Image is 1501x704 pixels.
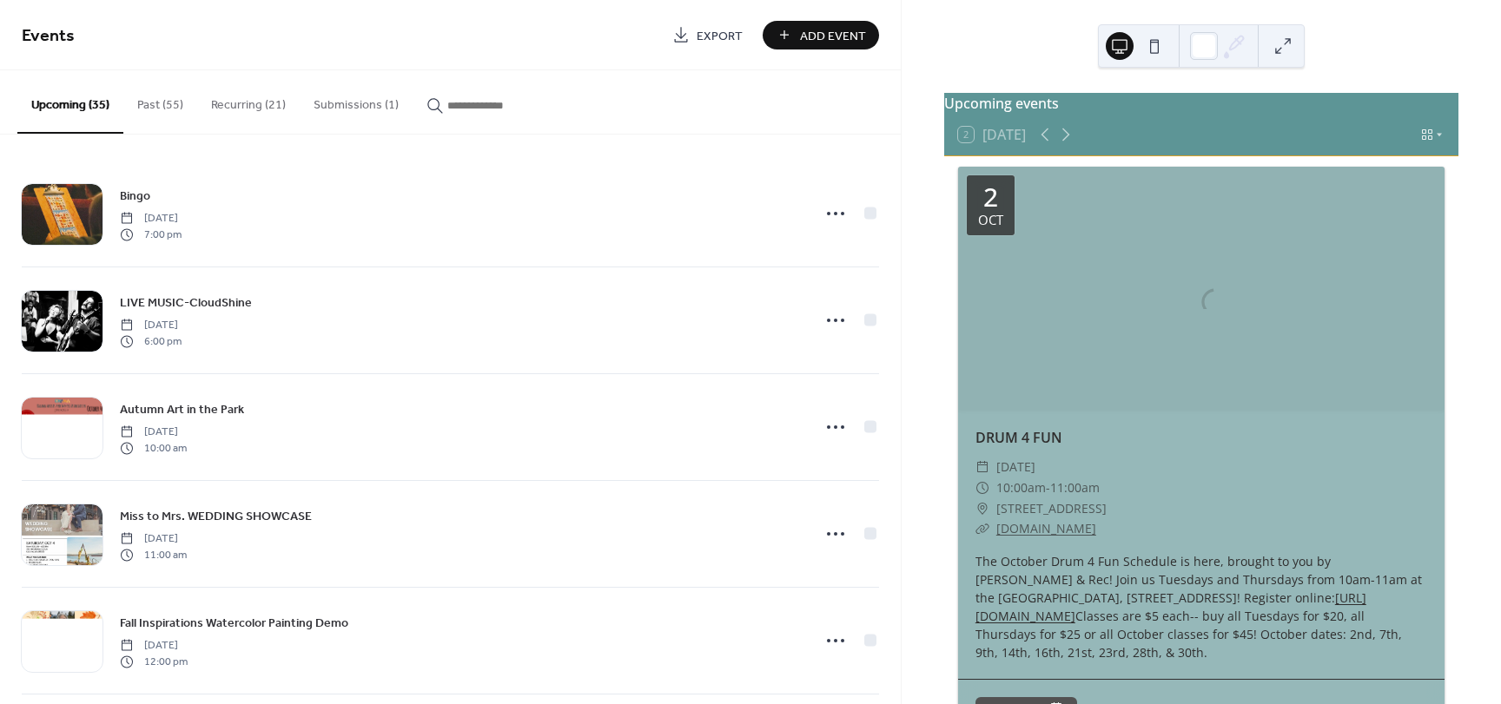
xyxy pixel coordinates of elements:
[120,547,187,563] span: 11:00 am
[123,70,197,132] button: Past (55)
[697,27,743,45] span: Export
[975,477,989,498] div: ​
[17,70,123,134] button: Upcoming (35)
[978,214,1003,227] div: Oct
[975,518,989,539] div: ​
[996,477,1046,498] span: 10:00am
[1046,477,1050,498] span: -
[983,184,998,210] div: 2
[120,613,348,633] a: Fall Inspirations Watercolor Painting Demo
[763,21,879,49] button: Add Event
[120,654,188,669] span: 12:00 pm
[120,440,187,456] span: 10:00 am
[659,21,756,49] a: Export
[975,428,1062,447] a: DRUM 4 FUN
[996,520,1096,536] a: [DOMAIN_NAME]
[120,211,182,227] span: [DATE]
[120,227,182,242] span: 7:00 pm
[120,186,150,206] a: Bingo
[120,424,187,440] span: [DATE]
[996,457,1035,477] span: [DATE]
[22,19,75,53] span: Events
[800,27,866,45] span: Add Event
[120,531,187,547] span: [DATE]
[120,401,244,419] span: Autumn Art in the Park
[975,498,989,519] div: ​
[300,70,413,132] button: Submissions (1)
[120,294,252,313] span: LIVE MUSIC-CloudShine
[120,399,244,419] a: Autumn Art in the Park
[1050,477,1100,498] span: 11:00am
[120,638,188,654] span: [DATE]
[120,188,150,206] span: Bingo
[975,457,989,477] div: ​
[197,70,300,132] button: Recurring (21)
[975,589,1366,624] a: [URL][DOMAIN_NAME]
[996,498,1107,519] span: [STREET_ADDRESS]
[120,333,182,349] span: 6:00 pm
[120,318,182,333] span: [DATE]
[120,506,312,526] a: Miss to Mrs. WEDDING SHOWCASE
[120,508,312,526] span: Miss to Mrs. WEDDING SHOWCASE
[120,293,252,313] a: LIVE MUSIC-CloudShine
[120,615,348,633] span: Fall Inspirations Watercolor Painting Demo
[958,552,1445,661] div: The October Drum 4 Fun Schedule is here, brought to you by [PERSON_NAME] & Rec! Join us Tuesdays ...
[944,93,1458,114] div: Upcoming events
